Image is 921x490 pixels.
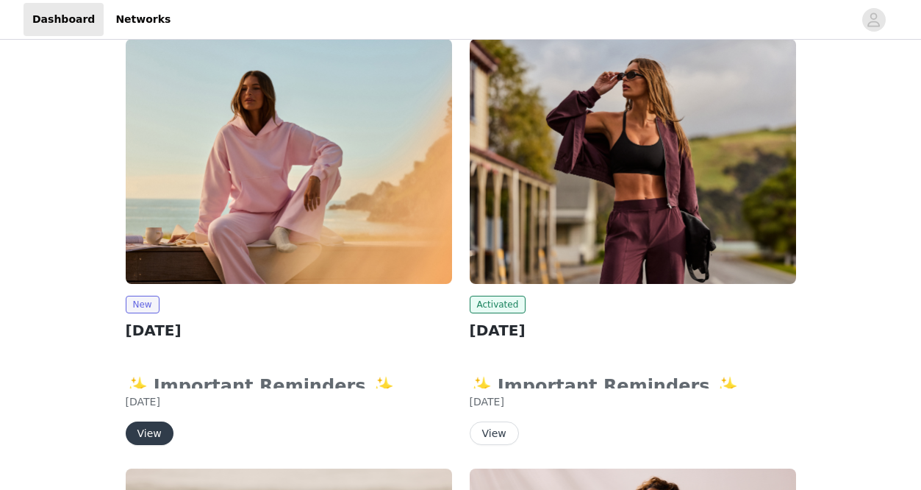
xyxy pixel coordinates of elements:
h2: [DATE] [126,319,452,341]
a: View [126,428,173,439]
a: Networks [107,3,179,36]
button: View [470,422,519,445]
img: Fabletics [470,39,796,284]
span: Activated [470,296,526,313]
strong: ✨ Important Reminders ✨ [470,376,748,397]
img: Fabletics [126,39,452,284]
strong: ✨ Important Reminders ✨ [126,376,404,397]
span: [DATE] [126,396,160,408]
button: View [126,422,173,445]
span: [DATE] [470,396,504,408]
h2: [DATE] [470,319,796,341]
a: Dashboard [24,3,104,36]
span: New [126,296,160,313]
div: avatar [867,8,881,32]
a: View [470,428,519,439]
